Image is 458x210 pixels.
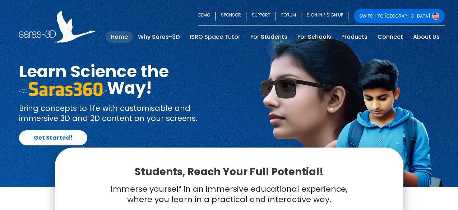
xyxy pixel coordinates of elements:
p: Bring concepts to life with customisable and immersive 3D and 2D content on your screens. [19,103,224,123]
p: Immerse yourself in an immersive educational experience, where you learn in a practical and inter... [73,184,385,205]
a: Get Started! [19,130,87,145]
a: SPONSOR [216,9,246,23]
h1: Learn Science the Way! [19,63,224,96]
img: saras 360 [19,82,107,96]
a: Products [336,31,373,43]
a: About Us [408,31,445,43]
a: SWITCH TO [GEOGRAPHIC_DATA] [354,9,445,23]
a: For Schools [292,31,336,43]
a: Connect [373,31,408,43]
img: Switch to USA [432,13,439,20]
p: Students, Reach Your Full Potential! [73,165,385,178]
a: For Students [245,31,292,43]
a: ISRO Space Tutor [185,31,245,43]
a: FORUM [276,9,301,23]
img: Saras 3D [19,11,96,43]
a: Home [106,31,133,43]
a: Why Saras-3D [133,31,185,43]
a: SIGN IN / SIGN UP [301,9,348,23]
a: SUPPORT [246,9,276,23]
a: DEMO [198,9,216,23]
